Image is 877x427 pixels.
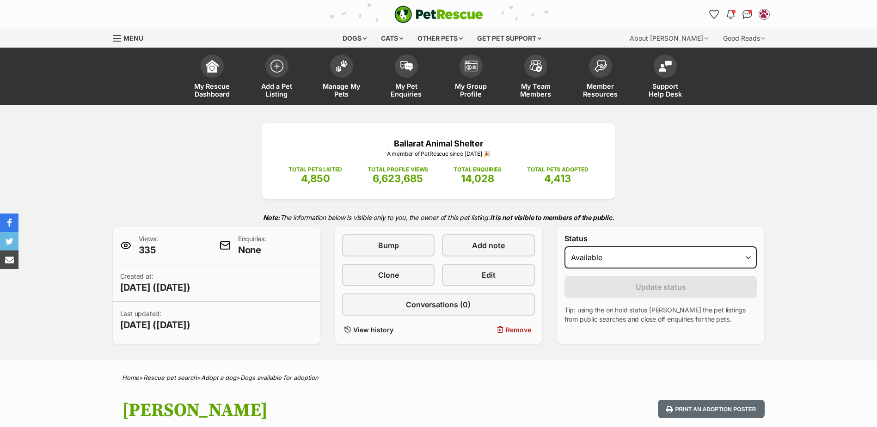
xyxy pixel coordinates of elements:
[633,50,698,105] a: Support Help Desk
[245,50,309,105] a: Add a Pet Listing
[378,240,399,251] span: Bump
[342,264,435,286] a: Clone
[309,50,374,105] a: Manage My Pets
[276,137,601,150] p: Ballarat Animal Shelter
[636,281,686,293] span: Update status
[757,7,772,22] button: My account
[374,50,439,105] a: My Pet Enquiries
[564,305,757,324] p: Tip: using the on hold status [PERSON_NAME] the pet listings from public searches and close off e...
[564,276,757,298] button: Update status
[442,264,534,286] a: Edit
[276,150,601,158] p: A member of PetRescue since [DATE] 🎉
[442,234,534,256] a: Add note
[336,29,373,48] div: Dogs
[506,325,531,335] span: Remove
[760,10,769,19] img: Ballarat Animal Shelter profile pic
[238,234,266,256] p: Enquiries:
[527,165,589,174] p: TOTAL PETS ADOPTED
[120,281,190,294] span: [DATE] ([DATE])
[717,29,772,48] div: Good Reads
[120,309,190,331] p: Last updated:
[240,374,319,381] a: Dogs available for adoption
[623,29,715,48] div: About [PERSON_NAME]
[342,234,435,256] a: Bump
[544,172,571,184] span: 4,413
[321,82,362,98] span: Manage My Pets
[482,269,496,281] span: Edit
[439,50,503,105] a: My Group Profile
[411,29,469,48] div: Other pets
[201,374,236,381] a: Adopt a dog
[564,234,757,243] label: Status
[515,82,557,98] span: My Team Members
[342,323,435,336] a: View history
[472,240,505,251] span: Add note
[394,6,483,23] img: logo-e224e6f780fb5917bec1dbf3a21bbac754714ae5b6737aabdf751b685950b380.svg
[386,82,427,98] span: My Pet Enquiries
[123,34,143,42] span: Menu
[658,400,764,419] button: Print an adoption poster
[406,299,471,310] span: Conversations (0)
[454,165,501,174] p: TOTAL ENQUIRIES
[400,61,413,71] img: pet-enquiries-icon-7e3ad2cf08bfb03b45e93fb7055b45f3efa6380592205ae92323e6603595dc1f.svg
[143,374,197,381] a: Rescue pet search
[461,172,494,184] span: 14,028
[139,234,158,256] p: Views:
[122,374,139,381] a: Home
[113,29,150,46] a: Menu
[238,244,266,256] span: None
[568,50,633,105] a: Member Resources
[471,29,548,48] div: Get pet support
[707,7,772,22] ul: Account quick links
[442,323,534,336] button: Remove
[113,208,765,227] p: The information below is visible only to you, the owner of this pet listing.
[465,61,478,72] img: group-profile-icon-3fa3cf56718a62981997c0bc7e787c4b2cf8bcc04b72c1350f741eb67cf2f40e.svg
[724,7,738,22] button: Notifications
[503,50,568,105] a: My Team Members
[206,60,219,73] img: dashboard-icon-eb2f2d2d3e046f16d808141f083e7271f6b2e854fb5c12c21221c1fb7104beca.svg
[450,82,492,98] span: My Group Profile
[256,82,298,98] span: Add a Pet Listing
[529,60,542,72] img: team-members-icon-5396bd8760b3fe7c0b43da4ab00e1e3bb1a5d9ba89233759b79545d2d3fc5d0d.svg
[644,82,686,98] span: Support Help Desk
[180,50,245,105] a: My Rescue Dashboard
[99,374,779,381] div: > > >
[742,10,752,19] img: chat-41dd97257d64d25036548639549fe6c8038ab92f7586957e7f3b1b290dea8141.svg
[594,60,607,72] img: member-resources-icon-8e73f808a243e03378d46382f2149f9095a855e16c252ad45f914b54edf8863c.svg
[263,213,280,221] strong: Note:
[120,318,190,331] span: [DATE] ([DATE])
[740,7,755,22] a: Conversations
[659,61,672,72] img: help-desk-icon-fdf02630f3aa405de69fd3d07c3f3aa587a6932b1a1747fa1d2bba05be0121f9.svg
[288,165,342,174] p: TOTAL PETS LISTED
[490,213,614,221] strong: It is not visible to members of the public.
[378,269,399,281] span: Clone
[122,400,513,421] h1: [PERSON_NAME]
[580,82,621,98] span: Member Resources
[394,6,483,23] a: PetRescue
[373,172,423,184] span: 6,623,685
[191,82,233,98] span: My Rescue Dashboard
[335,60,348,72] img: manage-my-pets-icon-02211641906a0b7f246fdf0571729dbe1e7629f14944591b6c1af311fb30b64b.svg
[727,10,734,19] img: notifications-46538b983faf8c2785f20acdc204bb7945ddae34d4c08c2a6579f10ce5e182be.svg
[353,325,393,335] span: View history
[368,165,428,174] p: TOTAL PROFILE VIEWS
[301,172,330,184] span: 4,850
[374,29,410,48] div: Cats
[139,244,158,256] span: 335
[270,60,283,73] img: add-pet-listing-icon-0afa8454b4691262ce3f59096e99ab1cd57d4a30225e0717b998d2c9b9846f56.svg
[120,272,190,294] p: Created at:
[707,7,722,22] a: Favourites
[342,293,535,316] a: Conversations (0)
